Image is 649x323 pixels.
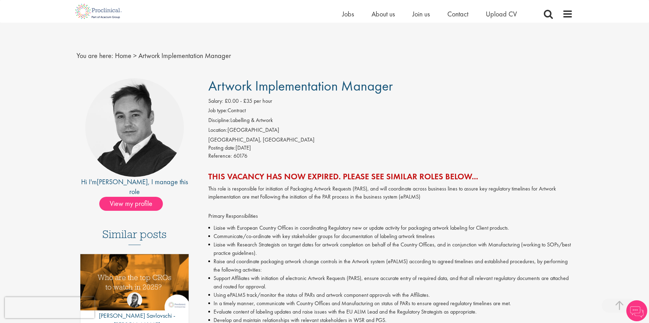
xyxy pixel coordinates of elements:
li: Support Affiliates with initiation of electronic Artwork Requests (PARS), ensure accurate entry o... [208,274,573,291]
iframe: reCAPTCHA [5,297,94,318]
span: Artwork Implementation Manager [138,51,231,60]
label: Location: [208,126,228,134]
a: Upload CV [486,9,517,19]
img: imeage of recruiter Peter Duvall [85,78,184,177]
span: View my profile [99,197,163,211]
label: Reference: [208,152,232,160]
span: 60176 [233,152,247,159]
div: [GEOGRAPHIC_DATA], [GEOGRAPHIC_DATA] [208,136,573,144]
span: You are here: [77,51,113,60]
li: Communicate/co-ordinate with key stakeholder groups for documentation of labeling artwork timelines [208,232,573,241]
li: Contract [208,107,573,116]
li: [GEOGRAPHIC_DATA] [208,126,573,136]
p: This role is responsible for initiation of Packaging Artwork Requests (PARS), and will coordinate... [208,185,573,201]
h3: Similar posts [102,228,167,245]
h2: This vacancy has now expired. Please see similar roles below... [208,172,573,181]
p: Primary Responsibilities [208,204,573,221]
img: Chatbot [626,300,647,321]
span: £0.00 - £35 per hour [225,97,272,105]
label: Job type: [208,107,228,115]
a: Join us [412,9,430,19]
li: In a timely manner, communicate with Country Offices and Manufacturing on status of PARs to ensur... [208,299,573,308]
li: Liaise with European Country Offices in coordinating Regulatory new or update activity for packag... [208,224,573,232]
li: Raise and coordinate packaging artwork change controls in the Artwork system (ePALMS) according t... [208,257,573,274]
div: Hi I'm , I manage this role [77,177,193,197]
li: Liaise with Research Strategists on target dates for artwork completion on behalf of the Country ... [208,241,573,257]
a: About us [372,9,395,19]
span: Posting date: [208,144,236,151]
label: Discipline: [208,116,230,124]
li: Using ePALMS track/monitor the status of PARs and artwork component approvals with the Affiliates. [208,291,573,299]
li: Labelling & Artwork [208,116,573,126]
a: Contact [447,9,468,19]
img: Top 10 CROs 2025 | Proclinical [80,254,189,310]
div: [DATE] [208,144,573,152]
img: Theodora Savlovschi - Wicks [127,292,142,308]
a: Link to a post [80,254,189,316]
a: [PERSON_NAME] [97,177,148,186]
a: View my profile [99,198,170,207]
a: breadcrumb link [115,51,131,60]
label: Salary: [208,97,223,105]
li: Evaluate content of labeling updates and raise issues with the EU ALIM Lead and the Regulatory St... [208,308,573,316]
span: Artwork Implementation Manager [208,77,393,95]
span: > [133,51,137,60]
a: Jobs [342,9,354,19]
